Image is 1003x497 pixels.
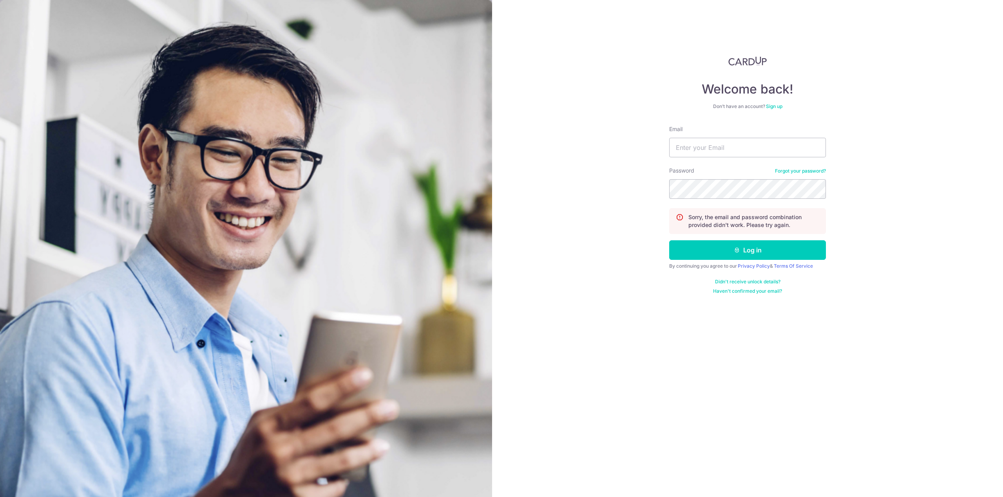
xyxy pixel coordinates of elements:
[669,81,826,97] h4: Welcome back!
[669,240,826,260] button: Log in
[775,168,826,174] a: Forgot your password?
[738,263,770,269] a: Privacy Policy
[669,263,826,269] div: By continuing you agree to our &
[669,138,826,157] input: Enter your Email
[669,167,694,175] label: Password
[766,103,782,109] a: Sign up
[669,103,826,110] div: Don’t have an account?
[713,288,782,294] a: Haven't confirmed your email?
[688,213,819,229] p: Sorry, the email and password combination provided didn't work. Please try again.
[669,125,683,133] label: Email
[774,263,813,269] a: Terms Of Service
[715,279,780,285] a: Didn't receive unlock details?
[728,56,767,66] img: CardUp Logo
